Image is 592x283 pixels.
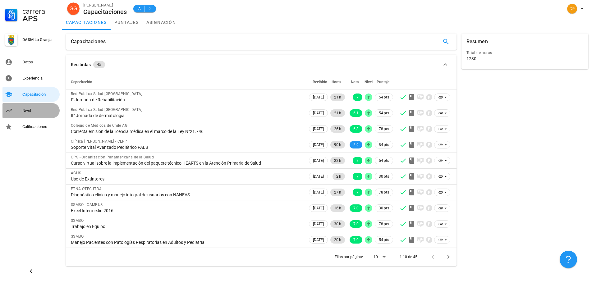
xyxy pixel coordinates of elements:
[71,123,127,128] span: Colegio de Médicos de Chile AG
[71,192,303,198] div: Diagnóstico clínico y manejo integral de usuarios con NANEAS
[66,75,308,89] th: Capacitación
[2,87,60,102] a: Capacitación
[2,71,60,86] a: Experiencia
[313,236,324,243] span: [DATE]
[313,126,324,132] span: [DATE]
[332,80,341,84] span: Horas
[353,109,359,117] span: 6.1
[466,50,583,56] div: Total de horas
[2,119,60,134] a: Calificaciones
[313,205,324,212] span: [DATE]
[334,189,341,196] span: 27 h
[71,224,303,229] div: Trabajo en Equipo
[356,94,359,101] span: 7
[22,108,57,113] div: Nivel
[71,187,102,191] span: ETNA OTEC LTDA
[83,8,127,15] div: Capacitaciones
[71,113,303,118] div: II° Jornada de dermatología
[351,80,359,84] span: Nota
[71,171,81,175] span: ACHS
[66,55,457,75] button: Recibidas 45
[466,34,488,50] div: Resumen
[334,94,341,101] span: 21 h
[71,139,127,144] span: Clínica [PERSON_NAME] - CERP
[71,234,84,239] span: SSMSO
[335,248,388,266] div: Filas por página:
[147,6,152,12] span: 9
[71,129,303,134] div: Correcta emisión de la licencia médica en el marco de la Ley N°21.746
[71,218,84,223] span: SSMSO
[356,173,359,180] span: 7
[22,124,57,129] div: Calificaciones
[313,189,324,196] span: [DATE]
[334,204,341,212] span: 16 h
[2,55,60,70] a: Datos
[346,75,364,89] th: Nota
[71,144,303,150] div: Soporte Vital Avanzado Pediátrico PALS
[379,126,389,132] span: 78 pts
[111,15,143,30] a: puntajes
[353,125,359,133] span: 6.8
[374,75,394,89] th: Puntaje
[71,92,142,96] span: Red Pública Salud [GEOGRAPHIC_DATA]
[70,2,77,15] span: GG
[308,75,329,89] th: Recibido
[2,103,60,118] a: Nivel
[353,220,359,228] span: 7.0
[71,34,106,50] div: Capacitaciones
[313,141,324,148] span: [DATE]
[313,94,324,101] span: [DATE]
[356,157,359,164] span: 7
[365,80,373,84] span: Nivel
[379,237,389,243] span: 54 pts
[71,61,91,68] div: Recibidas
[377,80,389,84] span: Puntaje
[466,56,476,62] div: 1230
[379,205,389,211] span: 30 pts
[567,4,577,14] div: avatar
[400,254,417,260] div: 1-10 de 45
[143,15,180,30] a: asignación
[374,254,378,260] div: 10
[353,141,359,148] span: 5.9
[334,157,341,164] span: 22 h
[313,221,324,227] span: [DATE]
[364,75,374,89] th: Nivel
[334,125,341,133] span: 26 h
[379,221,389,227] span: 78 pts
[353,204,359,212] span: 7.0
[379,142,389,148] span: 84 pts
[334,109,341,117] span: 21 h
[83,2,127,8] div: [PERSON_NAME]
[334,220,341,228] span: 30 h
[379,110,389,116] span: 54 pts
[71,208,303,213] div: Excel Intermedio 2016
[379,173,389,180] span: 30 pts
[313,110,324,116] span: [DATE]
[356,189,359,196] span: 7
[313,157,324,164] span: [DATE]
[22,76,57,81] div: Experiencia
[22,92,57,97] div: Capacitación
[22,15,57,22] div: APS
[22,37,57,42] div: DASM La Granja
[334,236,341,244] span: 20 h
[97,61,101,68] span: 45
[71,107,142,112] span: Red Pública Salud [GEOGRAPHIC_DATA]
[443,251,454,262] button: Página siguiente
[71,176,303,182] div: Uso de Extintores
[67,2,80,15] div: avatar
[336,173,341,180] span: 2 h
[62,15,111,30] a: capacitaciones
[379,189,389,195] span: 78 pts
[313,173,324,180] span: [DATE]
[71,160,303,166] div: Curso virtual sobre la implementación del paquete técnico HEARTS en la Atención Primaria de Salud
[329,75,346,89] th: Horas
[137,6,142,12] span: A
[71,155,154,159] span: OPS - Organización Panamericana de la Salud
[71,240,303,245] div: Manejo Pacientes con Patologías Respiratorias en Adultos y Pediatría
[379,94,389,100] span: 54 pts
[313,80,327,84] span: Recibido
[71,80,92,84] span: Capacitación
[334,141,341,148] span: 90 h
